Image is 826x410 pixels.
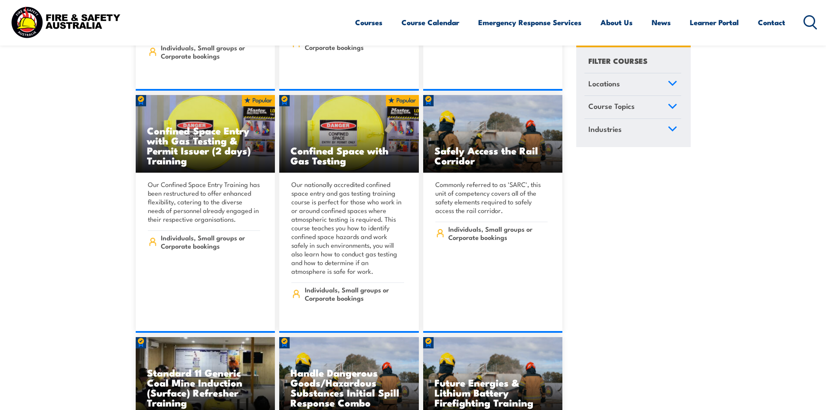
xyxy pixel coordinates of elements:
a: Industries [584,119,681,141]
a: Learner Portal [690,11,739,34]
h3: Handle Dangerous Goods/Hazardous Substances Initial Spill Response Combo [291,367,408,407]
p: Commonly referred to as 'SARC', this unit of competency covers all of the safety elements require... [435,180,548,215]
h3: Confined Space with Gas Testing [291,145,408,165]
span: Individuals, Small groups or Corporate bookings [161,43,260,60]
h3: Confined Space Entry with Gas Testing & Permit Issuer (2 days) Training [147,125,264,165]
a: Safely Access the Rail Corridor [423,95,563,173]
a: Locations [584,73,681,96]
p: Our Confined Space Entry Training has been restructured to offer enhanced flexibility, catering t... [148,180,261,223]
a: News [652,11,671,34]
a: About Us [601,11,633,34]
span: Individuals, Small groups or Corporate bookings [448,225,548,241]
a: Confined Space Entry with Gas Testing & Permit Issuer (2 days) Training [136,95,275,173]
h3: Safely Access the Rail Corridor [434,145,552,165]
p: Our nationally accredited confined space entry and gas testing training course is perfect for tho... [291,180,404,276]
span: Course Topics [588,101,635,112]
h4: FILTER COURSES [588,55,647,66]
h3: Future Energies & Lithium Battery Firefighting Training [434,377,552,407]
img: Confined Space Entry [136,95,275,173]
a: Confined Space with Gas Testing [279,95,419,173]
a: Course Calendar [402,11,459,34]
h3: Standard 11 Generic Coal Mine Induction (Surface) Refresher Training [147,367,264,407]
span: Industries [588,123,622,135]
span: Individuals, Small groups or Corporate bookings [305,285,404,302]
span: Individuals, Small groups or Corporate bookings [305,35,404,51]
a: Course Topics [584,96,681,119]
a: Contact [758,11,785,34]
img: Confined Space Entry [279,95,419,173]
a: Courses [355,11,382,34]
a: Emergency Response Services [478,11,581,34]
span: Individuals, Small groups or Corporate bookings [161,233,260,250]
span: Locations [588,78,620,89]
img: Fire Team Operations [423,95,563,173]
